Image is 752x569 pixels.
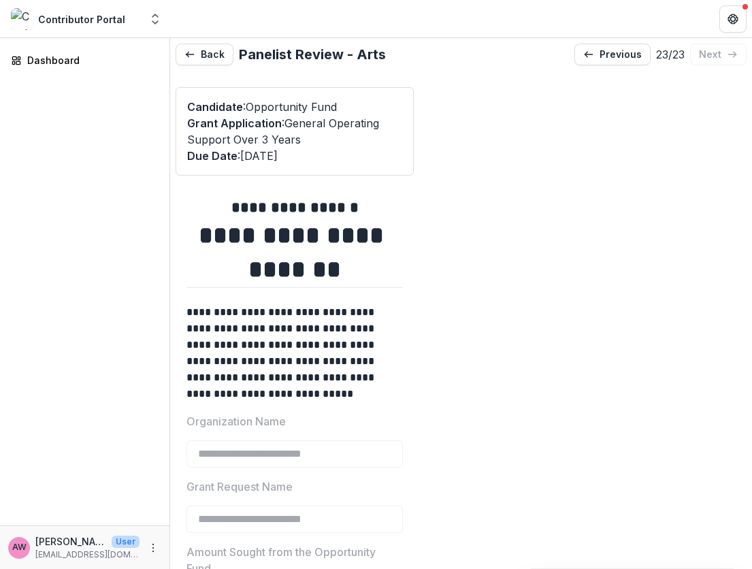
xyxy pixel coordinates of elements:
[176,44,233,65] button: Back
[187,149,238,163] span: Due Date
[699,49,721,61] p: next
[35,534,106,549] p: [PERSON_NAME]
[574,44,651,65] a: previous
[5,49,164,71] a: Dashboard
[12,543,27,552] div: alisha wormsley
[38,12,125,27] div: Contributor Portal
[187,115,402,148] p: : General Operating Support Over 3 Years
[186,478,293,495] p: Grant Request Name
[719,5,747,33] button: Get Help
[187,100,243,114] span: Candidate
[690,44,747,65] button: next
[112,536,140,548] p: User
[656,46,685,63] p: 23 / 23
[11,8,33,30] img: Contributor Portal
[186,413,286,429] p: Organization Name
[187,148,402,164] p: : [DATE]
[146,5,165,33] button: Open entity switcher
[187,116,282,130] span: Grant Application
[145,540,161,556] button: More
[27,53,153,67] div: Dashboard
[187,99,402,115] p: : Opportunity Fund
[35,549,140,561] p: [EMAIL_ADDRESS][DOMAIN_NAME]
[239,46,386,63] h2: Panelist Review - Arts
[600,49,642,61] p: previous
